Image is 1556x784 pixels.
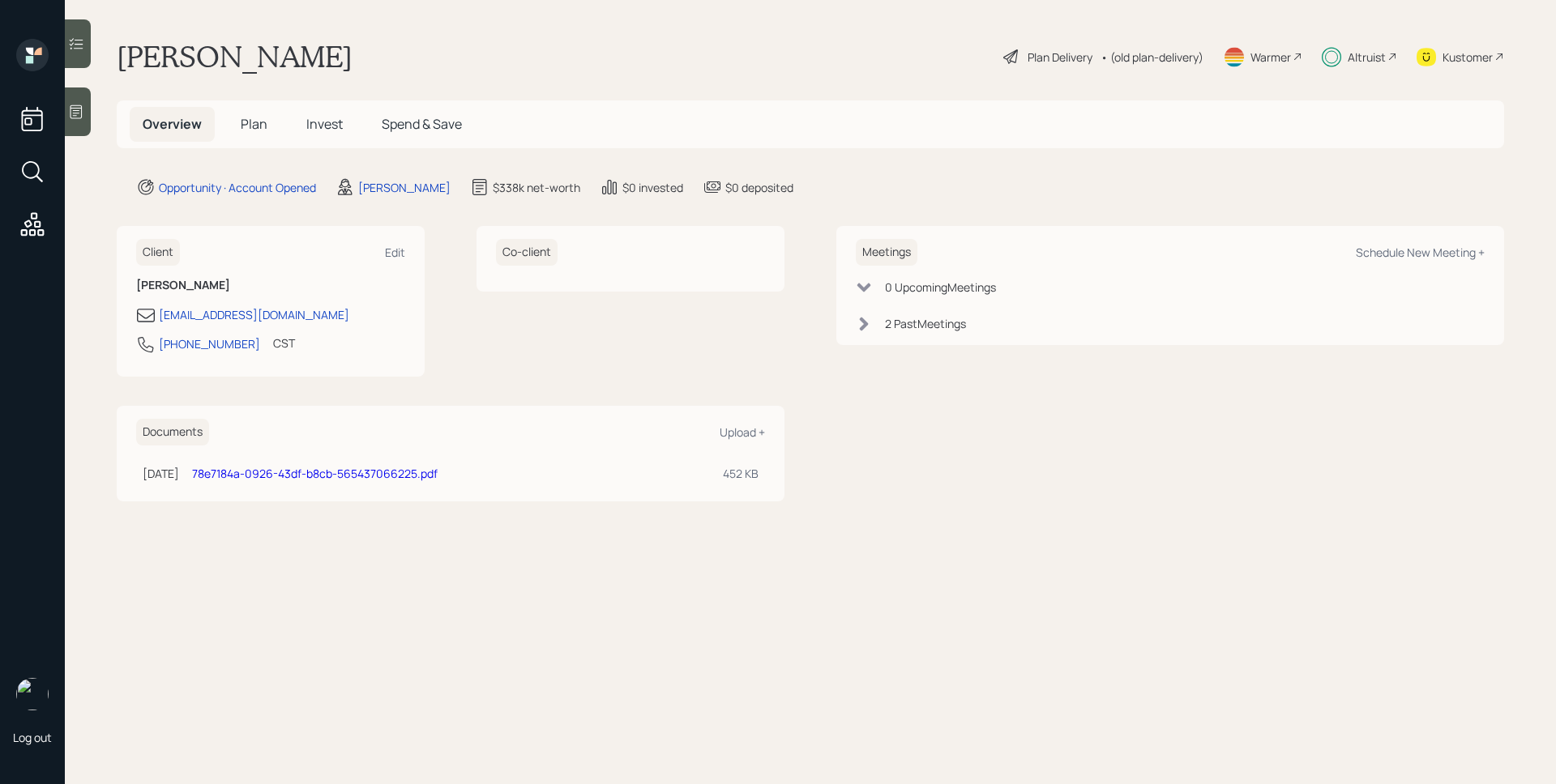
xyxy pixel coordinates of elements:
[143,465,179,482] div: [DATE]
[241,115,267,133] span: Plan
[723,465,759,482] div: 452 KB
[885,279,996,296] div: 0 Upcoming Meeting s
[159,335,260,352] div: [PHONE_NUMBER]
[358,179,451,196] div: [PERSON_NAME]
[1028,49,1092,66] div: Plan Delivery
[136,239,180,266] h6: Client
[143,115,202,133] span: Overview
[720,424,765,440] div: Upload +
[385,245,405,260] div: Edit
[493,179,580,196] div: $338k net-worth
[622,179,683,196] div: $0 invested
[13,730,52,745] div: Log out
[885,315,966,332] div: 2 Past Meeting s
[856,239,917,266] h6: Meetings
[1250,49,1291,66] div: Warmer
[273,334,295,352] div: CST
[382,115,462,133] span: Spend & Save
[1443,49,1493,66] div: Kustomer
[725,179,793,196] div: $0 deposited
[1348,49,1386,66] div: Altruist
[1101,49,1203,66] div: • (old plan-delivery)
[16,678,49,710] img: james-distasi-headshot.png
[136,419,209,445] h6: Documents
[159,179,316,196] div: Opportunity · Account Opened
[136,279,405,292] h6: [PERSON_NAME]
[192,466,438,481] a: 78e7184a-0926-43df-b8cb-565437066225.pdf
[496,239,558,266] h6: Co-client
[117,39,353,75] h1: [PERSON_NAME]
[1356,245,1485,260] div: Schedule New Meeting +
[306,115,343,133] span: Invest
[159,306,349,323] div: [EMAIL_ADDRESS][DOMAIN_NAME]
